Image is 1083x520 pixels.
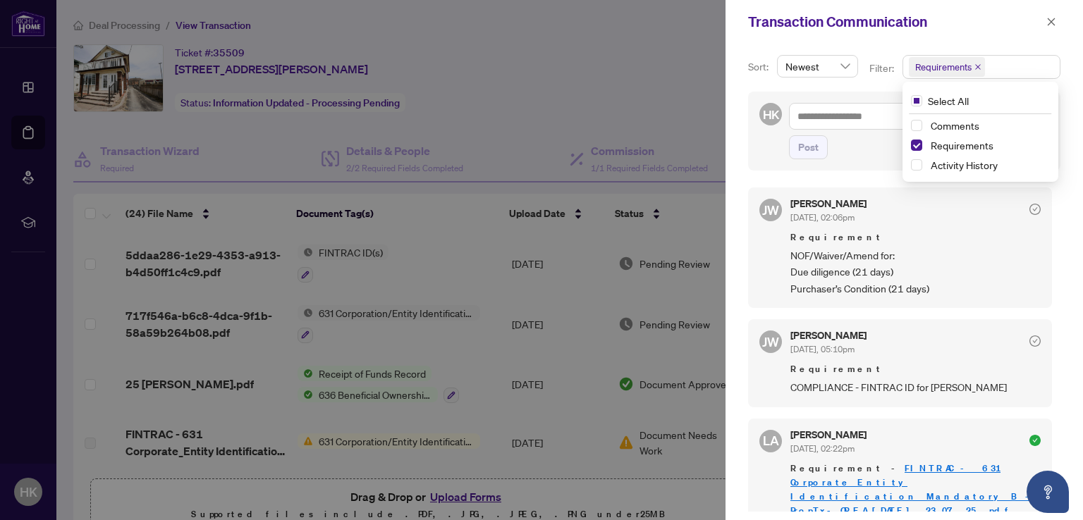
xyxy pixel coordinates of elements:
[911,120,922,131] span: Select Comments
[790,212,855,223] span: [DATE], 02:06pm
[790,443,855,454] span: [DATE], 02:22pm
[790,330,867,340] h5: [PERSON_NAME]
[790,344,855,354] span: [DATE], 05:10pm
[790,199,867,209] h5: [PERSON_NAME]
[922,93,974,109] span: Select All
[1046,17,1056,27] span: close
[909,57,985,77] span: Requirements
[1029,435,1041,446] span: check-circle
[790,430,867,440] h5: [PERSON_NAME]
[762,200,779,220] span: JW
[931,159,998,171] span: Activity History
[915,60,972,74] span: Requirements
[790,247,1041,297] span: NOF/Waiver/Amend for: Due diligence (21 days) Purchaser’s Condition (21 days)
[931,139,993,151] span: Requirements
[790,230,1041,244] span: Requirement
[790,462,1041,518] span: Requirement -
[789,135,828,159] button: Post
[925,137,1050,154] span: Requirements
[748,11,1042,32] div: Transaction Communication
[790,362,1041,376] span: Requirement
[1029,335,1041,347] span: check-circle
[925,156,1050,173] span: Activity History
[790,462,1039,516] a: FINTRAC - 631 Corporate_Entity Identification Mandatory B - PropTx-OREA_[DATE] 23_07_25.pdf
[790,379,1041,395] span: COMPLIANCE - FINTRAC ID for [PERSON_NAME]
[925,117,1050,134] span: Comments
[911,159,922,171] span: Select Activity History
[762,105,779,124] span: HK
[911,140,922,151] span: Select Requirements
[869,61,896,76] p: Filter:
[1029,204,1041,215] span: check-circle
[1027,471,1069,513] button: Open asap
[785,56,850,77] span: Newest
[974,63,981,70] span: close
[763,431,779,450] span: LA
[762,332,779,352] span: JW
[748,59,771,75] p: Sort:
[931,119,979,132] span: Comments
